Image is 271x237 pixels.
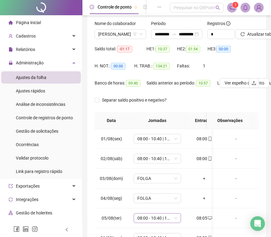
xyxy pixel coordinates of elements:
[155,46,170,52] span: 10:37
[16,88,45,93] span: Ajustes rápidos
[16,169,62,174] span: Link para registro rápido
[157,5,161,9] span: ellipsis
[254,3,263,12] img: 52917
[218,135,254,142] div: -
[229,5,235,10] span: notification
[16,197,38,202] span: Integrações
[207,20,230,27] span: Registros
[137,194,177,203] span: FOLGA
[32,226,38,232] span: instagram
[99,97,169,103] span: Separar saldo positivo e negativo?
[134,5,138,9] span: pushpin
[215,5,220,10] span: search
[95,112,128,129] th: Data
[139,32,143,36] span: down
[95,20,140,27] label: Nome do colaborador
[9,61,13,65] span: lock
[232,2,238,8] sup: 1
[191,195,217,202] div: +
[16,102,65,107] span: Análise de inconsistências
[133,32,137,36] span: filter
[153,63,170,70] span: 134:21
[100,176,123,181] span: 03/08(dom)
[16,20,41,25] span: Página inicial
[111,63,125,70] span: 00:00
[196,80,210,87] span: 10:57
[16,129,58,134] span: Gestão de solicitações
[207,112,253,129] th: Observações
[216,46,231,52] span: 00:00
[98,30,143,39] span: EMERSON LEOPOLDINO DOS SANTOS
[16,34,36,38] span: Cadastros
[207,216,212,220] span: desktop
[102,216,121,221] span: 05/08(ter)
[177,45,208,52] div: HE 2:
[16,60,44,65] span: Administração
[177,63,191,68] span: Faltas:
[95,80,146,87] div: Banco de horas:
[137,134,177,143] span: 08:00 - 10:40 | 11:40 - 17:00
[95,45,146,52] div: Saldo total:
[220,78,269,88] button: Ver espelho de ponto
[226,21,230,26] span: info-circle
[117,46,132,52] span: -01:17
[16,156,49,160] span: Validar protocolo
[218,195,254,202] div: -
[137,174,177,183] span: FOLGA
[225,80,264,86] span: Ver espelho de ponto
[65,228,69,232] span: left
[191,215,217,221] div: 08:05
[207,137,212,141] span: mobile
[9,211,13,215] span: apartment
[240,32,245,36] span: reload
[191,135,217,142] div: 08:00
[191,175,217,182] div: +
[251,81,256,85] span: upload
[137,214,177,223] span: 08:00 - 10:40 | 11:40 - 17:00
[16,115,73,120] span: Controle de registros de ponto
[90,5,94,9] span: clock-circle
[218,215,254,221] div: -
[101,196,122,201] span: 04/08(seg)
[23,226,29,232] span: linkedin
[212,117,248,124] span: Observações
[186,46,200,52] span: 01:54
[172,32,176,37] span: to
[134,63,177,70] div: H. TRAB.:
[126,80,140,87] span: 09:40
[146,80,217,87] div: Saldo anterior ao período:
[95,63,134,70] div: H. NOT.:
[9,34,13,38] span: user-add
[137,154,177,163] span: 08:00 - 10:40 | 11:40 - 17:00
[207,156,212,161] span: mobile
[217,80,266,87] div: Lançamentos:
[128,112,186,129] th: Jornadas
[98,5,132,9] span: Controle de ponto
[16,75,46,80] span: Ajustes da folha
[16,47,35,52] span: Relatórios
[9,197,13,202] span: sync
[243,5,248,10] span: bell
[172,32,176,37] span: swap-right
[191,155,217,162] div: 08:00
[13,226,20,232] span: facebook
[9,20,13,25] span: home
[218,175,254,182] div: -
[250,216,265,231] div: Open Intercom Messenger
[146,45,177,52] div: HE 1:
[186,112,222,129] th: Entrada 1
[101,156,122,161] span: 02/08(sáb)
[9,47,13,52] span: file
[218,155,254,162] div: -
[101,136,122,141] span: 01/08(sex)
[143,5,147,9] span: file-done
[16,184,40,189] span: Exportações
[151,20,170,27] label: Período
[234,3,237,7] span: 1
[16,210,52,215] span: Gestão de holerites
[203,63,205,68] span: 1
[9,184,13,188] span: export
[16,142,39,147] span: Ocorrências
[208,45,238,52] div: HE 3:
